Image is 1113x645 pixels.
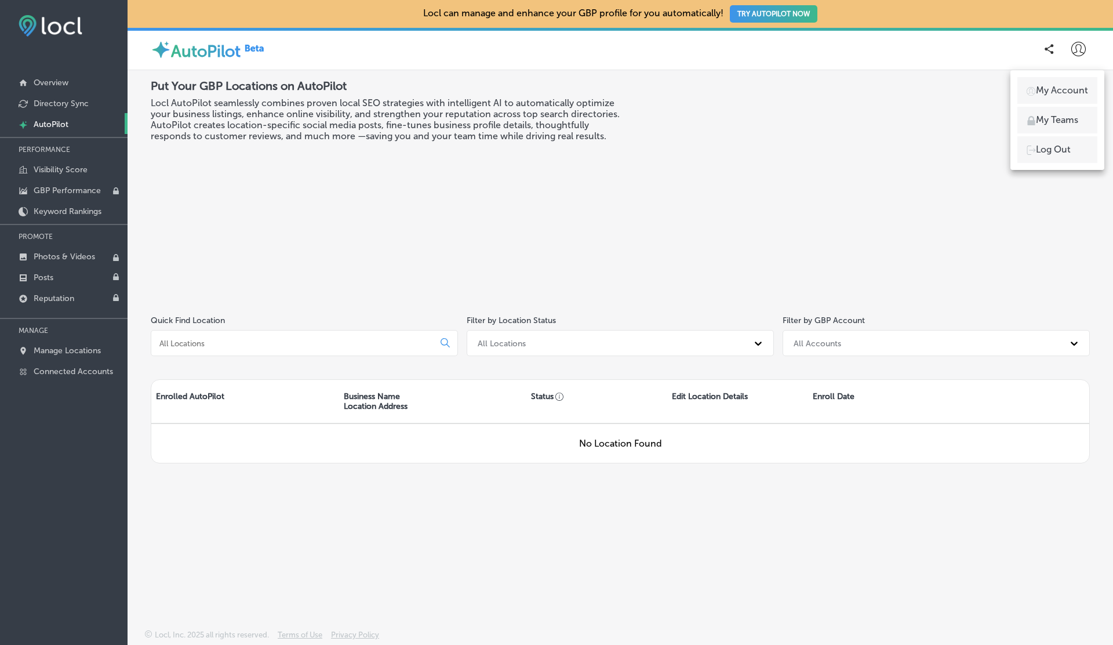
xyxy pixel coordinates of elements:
p: My Teams [1036,113,1078,127]
p: GBP Performance [34,186,101,195]
p: Overview [34,78,68,88]
p: My Account [1036,84,1088,97]
p: Connected Accounts [34,367,113,376]
p: Log Out [1036,143,1071,157]
p: Manage Locations [34,346,101,356]
p: Photos & Videos [34,252,95,262]
a: My Teams [1017,107,1097,133]
p: Posts [34,273,53,282]
p: Reputation [34,293,74,303]
p: Directory Sync [34,99,89,108]
p: AutoPilot [34,119,68,129]
a: Log Out [1017,136,1097,163]
p: Keyword Rankings [34,206,101,216]
img: fda3e92497d09a02dc62c9cd864e3231.png [19,15,82,37]
p: Visibility Score [34,165,88,175]
button: TRY AUTOPILOT NOW [730,5,817,23]
a: My Account [1017,77,1097,104]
